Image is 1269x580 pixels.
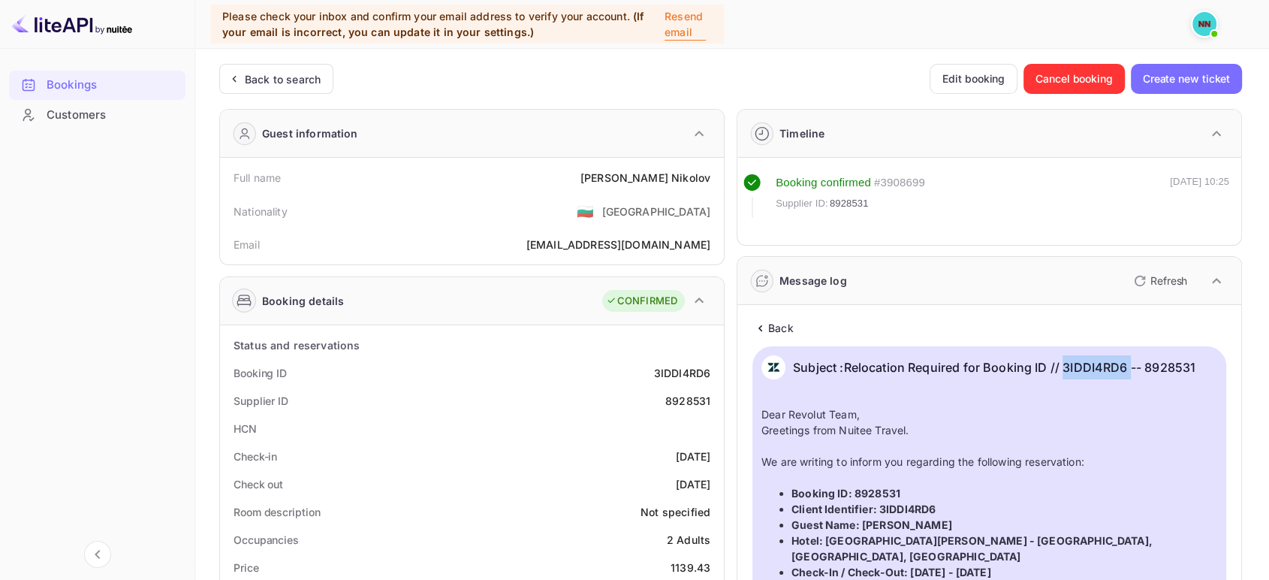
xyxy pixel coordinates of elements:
[222,10,630,23] span: Please check your inbox and confirm your email address to verify your account.
[874,174,925,192] div: # 3908699
[234,337,360,353] div: Status and reservations
[1192,12,1216,36] img: N/A N/A
[234,393,288,409] div: Supplier ID
[768,320,794,336] p: Back
[606,294,677,309] div: CONFIRMED
[601,204,710,219] div: [GEOGRAPHIC_DATA]
[676,449,710,464] div: [DATE]
[262,125,358,141] div: Guest information
[641,504,710,520] div: Not specified
[47,107,178,124] div: Customers
[12,12,132,36] img: LiteAPI logo
[779,125,824,141] div: Timeline
[9,71,185,100] div: Bookings
[234,532,299,548] div: Occupancies
[667,532,710,548] div: 2 Adults
[580,170,710,186] div: [PERSON_NAME] Nikolov
[234,204,288,219] div: Nationality
[791,534,1153,563] strong: Hotel: [GEOGRAPHIC_DATA][PERSON_NAME] - [GEOGRAPHIC_DATA], [GEOGRAPHIC_DATA], [GEOGRAPHIC_DATA]
[234,170,281,186] div: Full name
[1023,64,1125,94] button: Cancel booking
[761,355,785,379] img: AwvSTEc2VUhQAAAAAElFTkSuQmCC
[1125,269,1193,293] button: Refresh
[654,365,710,381] div: 3IDDI4RD6
[84,541,111,568] button: Collapse navigation
[930,64,1017,94] button: Edit booking
[245,71,321,87] div: Back to search
[779,273,847,288] div: Message log
[776,196,828,211] span: Supplier ID:
[234,237,260,252] div: Email
[577,198,594,225] span: United States
[9,71,185,98] a: Bookings
[1170,174,1229,218] div: [DATE] 10:25
[776,174,871,192] div: Booking confirmed
[671,560,710,575] div: 1139.43
[234,504,320,520] div: Room description
[665,8,706,41] p: Resend email
[830,196,869,211] span: 8928531
[47,77,178,94] div: Bookings
[234,365,287,381] div: Booking ID
[676,476,710,492] div: [DATE]
[791,503,936,515] strong: Client Identifier: 3IDDI4RD6
[234,476,283,492] div: Check out
[791,566,991,578] strong: Check-In / Check-Out: [DATE] - [DATE]
[1131,64,1242,94] button: Create new ticket
[665,393,710,409] div: 8928531
[791,487,900,500] strong: Booking ID: 8928531
[234,560,259,575] div: Price
[793,355,1195,379] p: Subject : Relocation Required for Booking ID // 3IDDI4RD6 -- 8928531
[1150,273,1187,288] p: Refresh
[9,101,185,128] a: Customers
[526,237,710,252] div: [EMAIL_ADDRESS][DOMAIN_NAME]
[791,518,952,531] strong: Guest Name: [PERSON_NAME]
[9,101,185,130] div: Customers
[234,449,277,464] div: Check-in
[234,421,257,437] div: HCN
[262,293,344,309] div: Booking details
